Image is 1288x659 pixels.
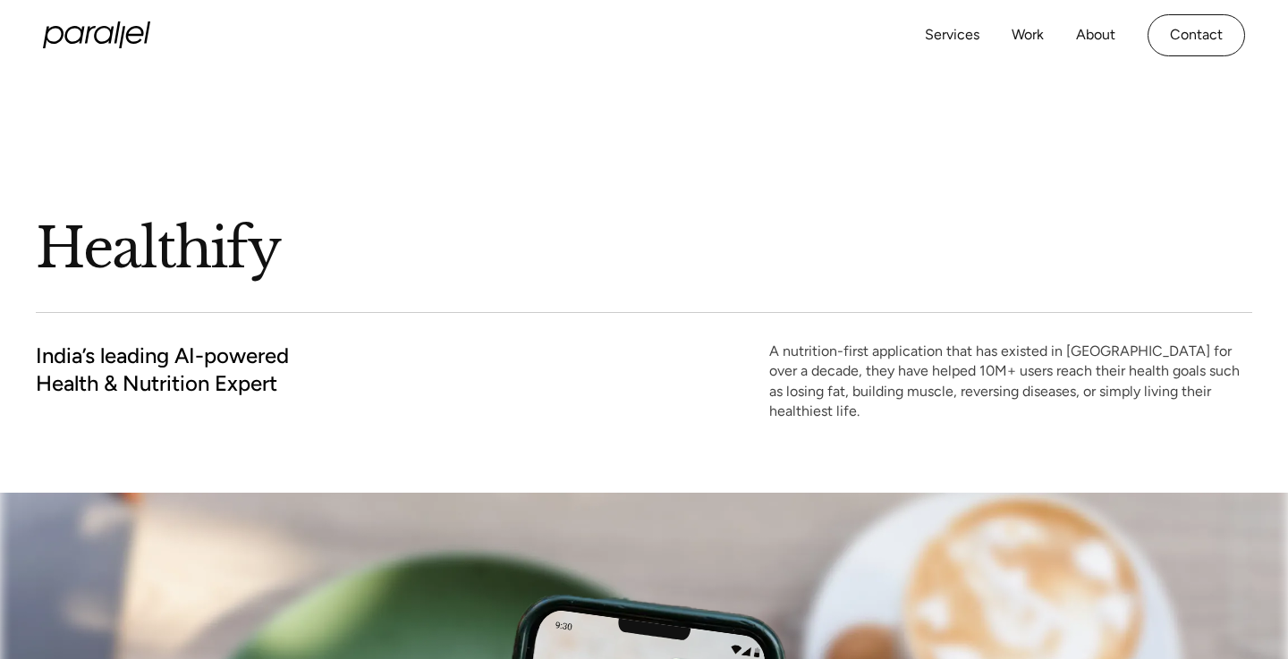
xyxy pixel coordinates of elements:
[36,214,751,283] h1: Healthify
[1076,22,1115,48] a: About
[925,22,979,48] a: Services
[769,342,1252,422] p: A nutrition-first application that has existed in [GEOGRAPHIC_DATA] for over a decade, they have ...
[36,342,289,397] h2: India’s leading AI-powered Health & Nutrition Expert
[1148,14,1245,56] a: Contact
[1012,22,1044,48] a: Work
[43,21,150,48] a: home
